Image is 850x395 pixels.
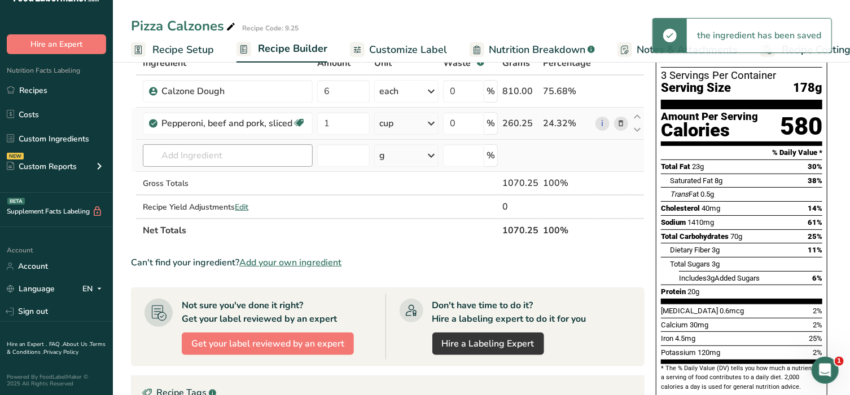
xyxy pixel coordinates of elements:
span: 3g [712,260,720,268]
th: Net Totals [141,218,500,242]
span: Add your own ingredient [239,256,341,269]
span: 178g [793,81,822,95]
div: EN [82,282,106,296]
span: 25% [808,232,822,241]
span: 2% [813,348,822,357]
div: 24.32% [543,117,591,130]
div: each [379,85,398,98]
a: i [595,117,610,131]
span: 3g [707,274,715,282]
span: 0.5g [700,190,714,198]
button: Hire an Expert [7,34,106,54]
div: 75.68% [543,85,591,98]
a: Notes & Attachments [617,37,738,63]
div: 580 [780,112,822,141]
span: Calcium [661,321,688,329]
span: 14% [808,204,822,212]
div: Don't have time to do it? Hire a labeling expert to do it for you [432,299,586,326]
div: Calzone Dough [161,85,303,98]
span: 25% [809,334,822,343]
span: Notes & Attachments [637,42,738,57]
span: 30mg [690,321,708,329]
span: Total Sugars [670,260,710,268]
span: 1410mg [687,218,714,227]
span: Dietary Fiber [670,246,710,254]
span: Includes Added Sugars [679,274,760,282]
a: Customize Label [350,37,447,63]
div: 0 [502,200,538,214]
a: Nutrition Breakdown [470,37,595,63]
span: Sodium [661,218,686,227]
span: Nutrition Breakdown [489,42,585,57]
section: % Daily Value * [661,146,822,159]
div: Pizza Calzones [131,16,238,36]
span: 1 [835,357,844,366]
div: 3 Servings Per Container [661,70,822,81]
div: Amount Per Serving [661,112,758,122]
span: Get your label reviewed by an expert [191,337,344,350]
span: 61% [808,218,822,227]
div: 810.00 [502,85,538,98]
div: BETA [7,198,25,205]
div: NEW [7,153,24,159]
span: 3g [712,246,720,254]
span: Total Carbohydrates [661,232,729,241]
div: 1070.25 [502,176,538,190]
span: Iron [661,334,673,343]
div: Waste [443,56,484,70]
a: FAQ . [49,340,63,348]
a: Hire an Expert . [7,340,47,348]
span: Ingredient [143,56,190,70]
th: 1070.25 [500,218,541,242]
div: Calories [661,122,758,139]
div: g [379,149,385,162]
div: Not sure you've done it right? Get your label reviewed by an expert [182,299,337,326]
span: Serving Size [661,81,731,95]
iframe: Intercom live chat [812,357,839,384]
a: Recipe Setup [131,37,214,63]
span: 20g [687,287,699,296]
a: Recipe Builder [236,36,327,63]
section: * The % Daily Value (DV) tells you how much a nutrient in a serving of food contributes to a dail... [661,364,822,392]
span: Grams [502,56,530,70]
i: Trans [670,190,689,198]
span: 23g [692,162,704,171]
span: Cholesterol [661,204,700,212]
span: Customize Label [369,42,447,57]
span: 120mg [698,348,720,357]
div: Gross Totals [143,177,313,189]
div: the ingredient has been saved [687,19,831,52]
a: Hire a Labeling Expert [432,332,544,355]
span: Unit [374,56,396,70]
a: Terms & Conditions . [7,340,106,356]
a: Language [7,279,55,299]
span: 2% [813,321,822,329]
span: [MEDICAL_DATA] [661,307,718,315]
a: About Us . [63,340,90,348]
button: Get your label reviewed by an expert [182,332,354,355]
span: 2% [813,307,822,315]
span: 38% [808,176,822,185]
span: Percentage [543,56,591,70]
a: Privacy Policy [43,348,78,356]
span: 4.5mg [675,334,695,343]
div: Can't find your ingredient? [131,256,645,269]
div: 100% [543,176,591,190]
div: Custom Reports [7,161,77,172]
span: Total Fat [661,162,690,171]
span: Potassium [661,348,696,357]
div: 260.25 [502,117,538,130]
input: Add Ingredient [143,144,313,167]
span: 70g [730,232,742,241]
div: Pepperoni, beef and pork, sliced [161,117,292,130]
span: Fat [670,190,699,198]
div: Recipe Yield Adjustments [143,201,313,213]
div: Powered By FoodLabelMaker © 2025 All Rights Reserved [7,374,106,387]
span: 6% [812,274,822,282]
span: 0.6mcg [720,307,744,315]
span: 8g [715,176,722,185]
span: Recipe Setup [152,42,214,57]
th: 100% [541,218,593,242]
span: Edit [235,202,248,212]
span: Amount [317,56,354,70]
